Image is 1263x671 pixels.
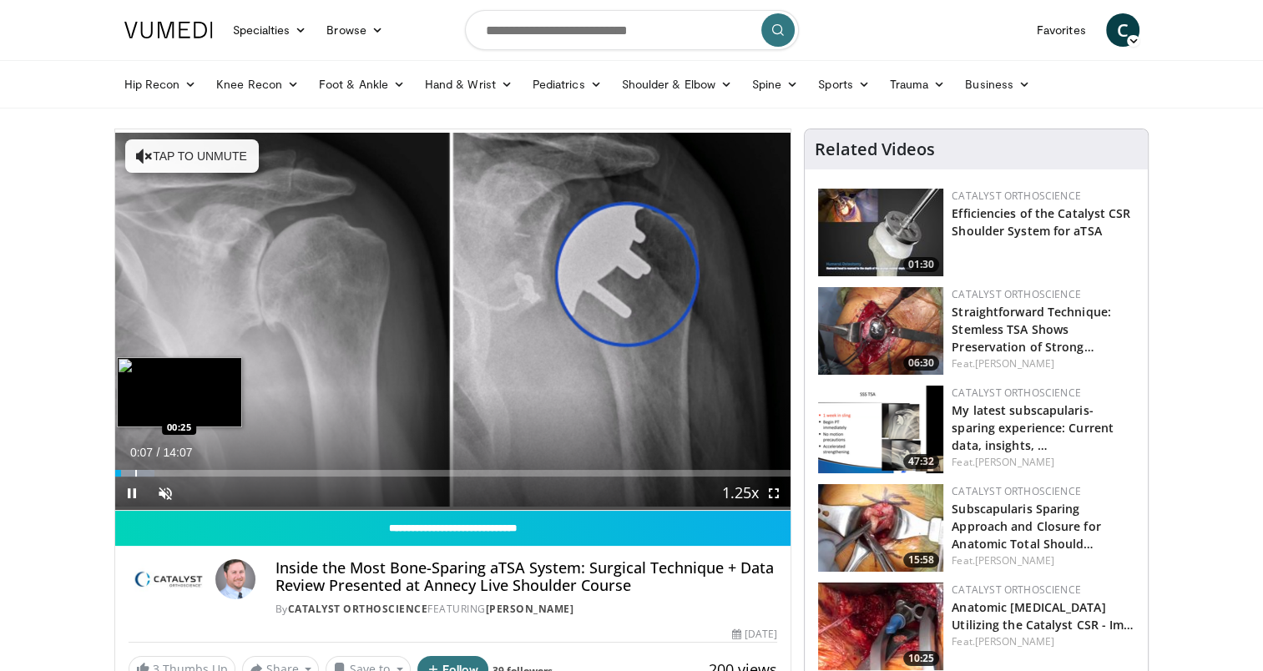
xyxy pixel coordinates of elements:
[975,356,1054,371] a: [PERSON_NAME]
[115,477,149,510] button: Pause
[952,356,1134,371] div: Feat.
[288,602,428,616] a: Catalyst OrthoScience
[415,68,523,101] a: Hand & Wrist
[952,386,1081,400] a: Catalyst OrthoScience
[818,287,943,375] img: 9da787ca-2dfb-43c1-a0a8-351c907486d2.png.150x105_q85_crop-smart_upscale.png
[1106,13,1139,47] a: C
[114,68,207,101] a: Hip Recon
[117,357,242,427] img: image.jpeg
[206,68,309,101] a: Knee Recon
[952,553,1134,568] div: Feat.
[952,304,1111,355] a: Straightforward Technique: Stemless TSA Shows Preservation of Strong…
[129,559,209,599] img: Catalyst OrthoScience
[818,484,943,572] a: 15:58
[975,634,1054,648] a: [PERSON_NAME]
[757,477,791,510] button: Fullscreen
[275,559,778,595] h4: Inside the Most Bone-Sparing aTSA System: Surgical Technique + Data Review Presented at Annecy Li...
[880,68,956,101] a: Trauma
[818,484,943,572] img: a86a4350-9e36-4b87-ae7e-92b128bbfe68.150x105_q85_crop-smart_upscale.jpg
[955,68,1040,101] a: Business
[163,446,192,459] span: 14:07
[275,602,778,617] div: By FEATURING
[952,634,1134,649] div: Feat.
[724,477,757,510] button: Playback Rate
[486,602,574,616] a: [PERSON_NAME]
[149,477,182,510] button: Unmute
[952,402,1114,453] a: My latest subscapularis-sparing experience: Current data, insights, …
[215,559,255,599] img: Avatar
[903,356,939,371] span: 06:30
[952,455,1134,470] div: Feat.
[115,470,791,477] div: Progress Bar
[1027,13,1096,47] a: Favorites
[125,139,259,173] button: Tap to unmute
[130,446,153,459] span: 0:07
[952,484,1081,498] a: Catalyst OrthoScience
[523,68,612,101] a: Pediatrics
[818,583,943,670] img: aa7eca85-88b8-4ced-9dae-f514ea8abfb1.150x105_q85_crop-smart_upscale.jpg
[818,386,943,473] img: 80373a9b-554e-45fa-8df5-19b638f02d60.png.150x105_q85_crop-smart_upscale.png
[952,287,1081,301] a: Catalyst OrthoScience
[157,446,160,459] span: /
[818,189,943,276] img: fb133cba-ae71-4125-a373-0117bb5c96eb.150x105_q85_crop-smart_upscale.jpg
[818,287,943,375] a: 06:30
[952,205,1130,239] a: Efficiencies of the Catalyst CSR Shoulder System for aTSA
[732,627,777,642] div: [DATE]
[742,68,808,101] a: Spine
[115,129,791,511] video-js: Video Player
[818,386,943,473] a: 47:32
[612,68,742,101] a: Shoulder & Elbow
[465,10,799,50] input: Search topics, interventions
[975,455,1054,469] a: [PERSON_NAME]
[808,68,880,101] a: Sports
[952,599,1134,633] a: Anatomic [MEDICAL_DATA] Utilizing the Catalyst CSR - Im…
[124,22,213,38] img: VuMedi Logo
[952,501,1100,552] a: Subscapularis Sparing Approach and Closure for Anatomic Total Should…
[975,553,1054,568] a: [PERSON_NAME]
[309,68,415,101] a: Foot & Ankle
[952,189,1081,203] a: Catalyst OrthoScience
[815,139,935,159] h4: Related Videos
[952,583,1081,597] a: Catalyst OrthoScience
[316,13,393,47] a: Browse
[903,454,939,469] span: 47:32
[818,189,943,276] a: 01:30
[903,257,939,272] span: 01:30
[818,583,943,670] a: 10:25
[223,13,317,47] a: Specialties
[903,552,939,568] span: 15:58
[903,651,939,666] span: 10:25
